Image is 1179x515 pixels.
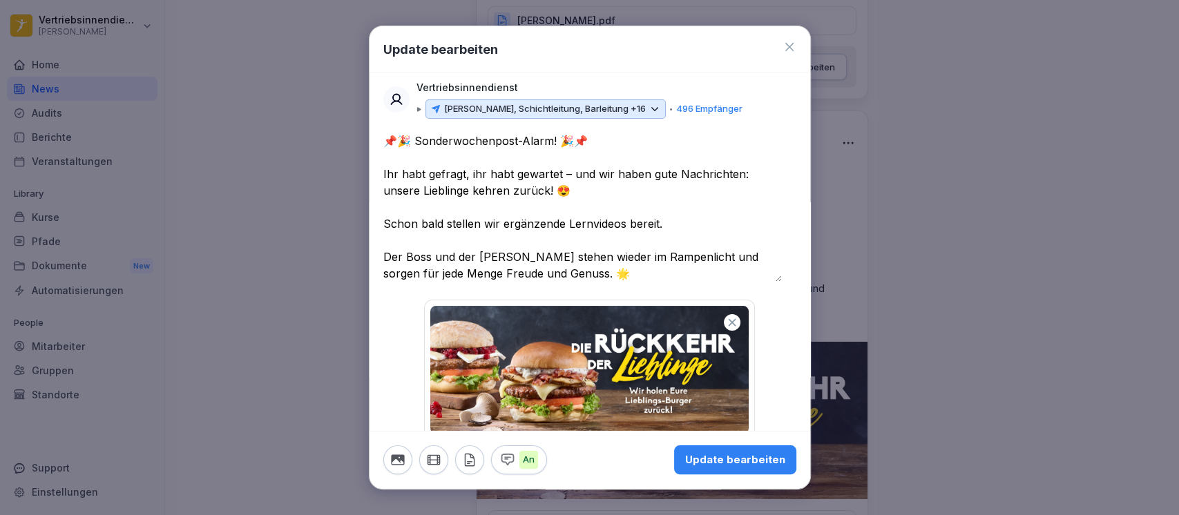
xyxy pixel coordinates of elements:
[674,446,796,475] button: Update bearbeiten
[383,40,498,59] h1: Update bearbeiten
[430,306,748,434] img: q0f2603b6vyi63eg9xk2j2z6.png
[491,446,547,475] button: An
[416,80,518,95] p: Vertriebsinnendienst
[685,453,785,468] div: Update bearbeiten
[444,102,646,116] p: [PERSON_NAME], Schichtleitung, Barleitung +16
[676,102,742,116] p: 496 Empfänger
[519,451,538,469] p: An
